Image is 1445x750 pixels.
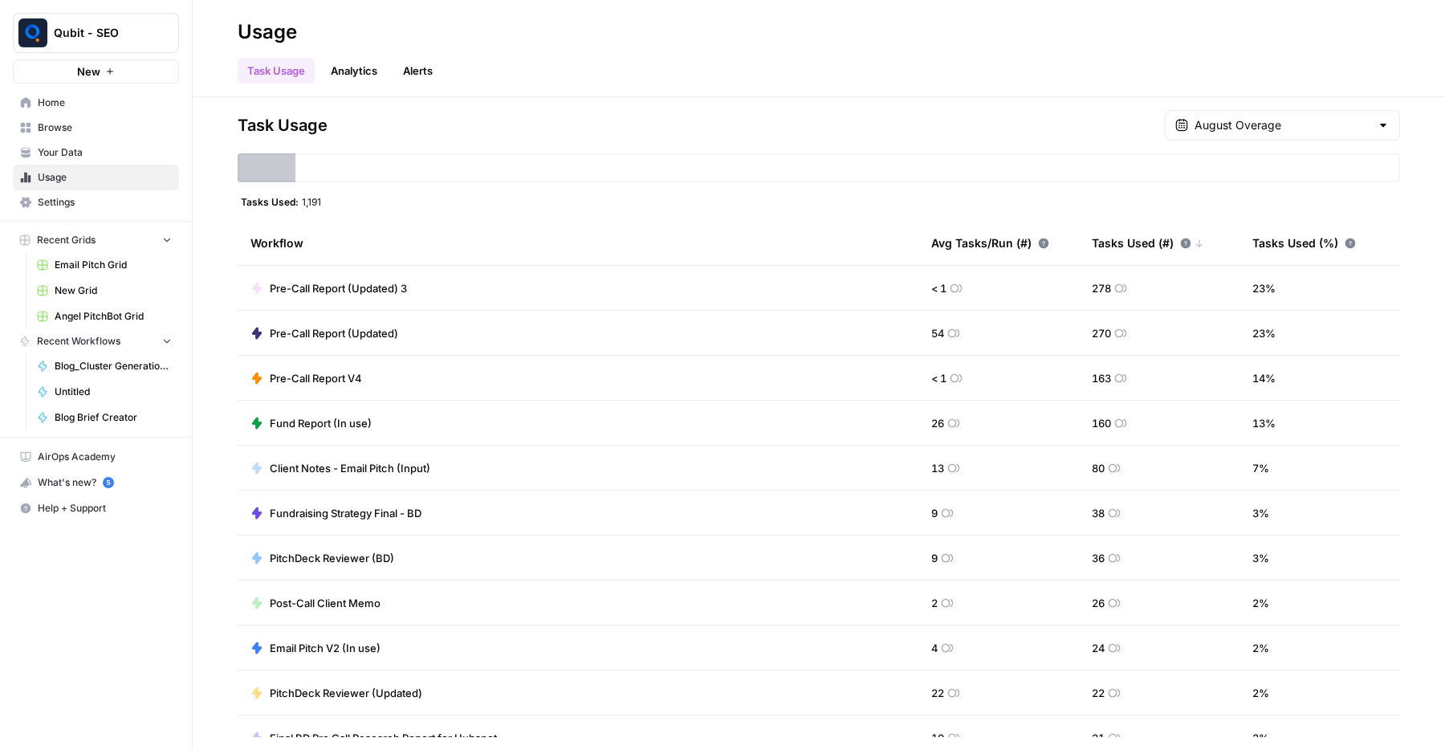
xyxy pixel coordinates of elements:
span: Email Pitch V2 (In use) [270,640,381,656]
span: Blog Brief Creator [55,410,172,425]
a: Your Data [13,140,179,165]
span: 4 [931,640,938,656]
a: Blog_Cluster Generation V3a1 with WP Integration [Live site] [30,353,179,379]
a: PitchDeck Reviewer (Updated) [250,685,422,701]
a: Post-Call Client Memo [250,595,381,611]
span: Pre-Call Report (Updated) 3 [270,280,407,296]
div: Usage [238,19,297,45]
span: 2 % [1252,640,1269,656]
span: 270 [1092,325,1111,341]
span: Angel PitchBot Grid [55,309,172,324]
a: AirOps Academy [13,444,179,470]
button: What's new? 5 [13,470,179,495]
span: Final BD Pre Call Research Report for Hubspot [270,730,497,746]
span: Fund Report (In use) [270,415,372,431]
span: 2 % [1252,730,1269,746]
span: 24 [1092,640,1105,656]
button: Help + Support [13,495,179,521]
a: Final BD Pre Call Research Report for Hubspot [250,730,497,746]
span: PitchDeck Reviewer (Updated) [270,685,422,701]
a: Fund Report (In use) [250,415,372,431]
a: Task Usage [238,58,315,84]
span: < 1 [931,370,946,386]
span: New [77,63,100,79]
span: New Grid [55,283,172,298]
span: Email Pitch Grid [55,258,172,272]
button: Workspace: Qubit - SEO [13,13,179,53]
a: Browse [13,115,179,141]
span: 23 % [1252,325,1276,341]
span: 10 [931,730,944,746]
span: 54 [931,325,944,341]
span: 13 [931,460,944,476]
text: 5 [106,479,110,487]
span: PitchDeck Reviewer (BD) [270,550,394,566]
button: Recent Workflows [13,329,179,353]
img: Qubit - SEO Logo [18,18,47,47]
a: Pre-Call Report (Updated) [250,325,398,341]
span: Pre-Call Report (Updated) [270,325,398,341]
span: Home [38,96,172,110]
span: Post-Call Client Memo [270,595,381,611]
span: 21 [1092,730,1105,746]
span: 2 [931,595,938,611]
span: Client Notes - Email Pitch (Input) [270,460,430,476]
a: Email Pitch Grid [30,252,179,278]
a: Pre-Call Report V4 [250,370,362,386]
span: 22 [1092,685,1105,701]
span: 163 [1092,370,1111,386]
span: 36 [1092,550,1105,566]
span: 2 % [1252,595,1269,611]
span: Qubit - SEO [54,25,151,41]
a: Blog Brief Creator [30,405,179,430]
a: Analytics [321,58,387,84]
a: Home [13,90,179,116]
span: 160 [1092,415,1111,431]
span: Usage [38,170,172,185]
span: Your Data [38,145,172,160]
span: 9 [931,550,938,566]
a: Pre-Call Report (Updated) 3 [250,280,407,296]
button: New [13,59,179,84]
span: Fundraising Strategy Final - BD [270,505,421,521]
button: Recent Grids [13,228,179,252]
a: 5 [103,477,114,488]
span: Untitled [55,385,172,399]
span: Recent Workflows [37,334,120,349]
span: 80 [1092,460,1105,476]
a: Email Pitch V2 (In use) [250,640,381,656]
div: Avg Tasks/Run (#) [931,221,1049,265]
span: Task Usage [238,114,328,137]
span: Pre-Call Report V4 [270,370,362,386]
span: 23 % [1252,280,1276,296]
span: Tasks Used: [241,195,299,208]
a: Settings [13,190,179,215]
span: 1,191 [302,195,321,208]
span: 26 [1092,595,1105,611]
a: Fundraising Strategy Final - BD [250,505,421,521]
span: Settings [38,195,172,210]
span: < 1 [931,280,946,296]
div: Tasks Used (#) [1092,221,1204,265]
a: Usage [13,165,179,190]
span: 278 [1092,280,1111,296]
a: New Grid [30,278,179,304]
div: Workflow [250,221,906,265]
div: Tasks Used (%) [1252,221,1356,265]
div: What's new? [14,471,178,495]
span: 9 [931,505,938,521]
a: Angel PitchBot Grid [30,304,179,329]
span: 3 % [1252,550,1269,566]
span: Blog_Cluster Generation V3a1 with WP Integration [Live site] [55,359,172,373]
span: 38 [1092,505,1105,521]
span: 2 % [1252,685,1269,701]
a: PitchDeck Reviewer (BD) [250,550,394,566]
span: AirOps Academy [38,450,172,464]
span: Browse [38,120,172,135]
span: Help + Support [38,501,172,516]
span: 22 [931,685,944,701]
span: 14 % [1252,370,1276,386]
span: 26 [931,415,944,431]
span: 13 % [1252,415,1276,431]
span: Recent Grids [37,233,96,247]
